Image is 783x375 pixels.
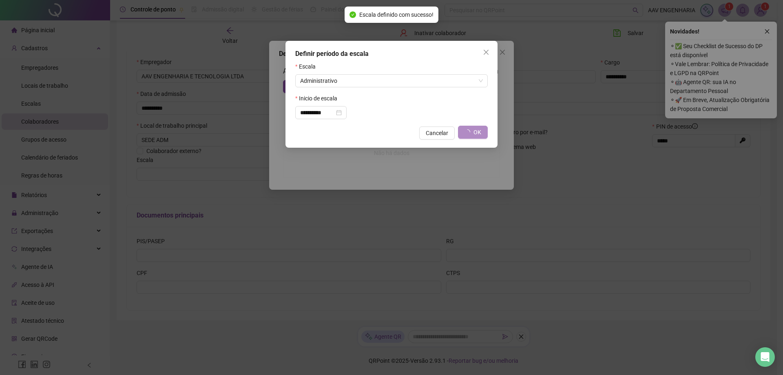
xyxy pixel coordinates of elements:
span: loading [464,129,470,135]
label: Escala [295,62,321,71]
div: Definir período da escala [295,49,488,59]
span: Escala definido com sucesso! [359,10,434,19]
span: close [483,49,489,55]
button: Close [480,46,493,59]
button: Cancelar [419,126,455,140]
span: Cancelar [426,129,448,138]
label: Inicio de escala [295,94,343,103]
button: OK [458,126,488,139]
span: OK [473,128,481,137]
div: Open Intercom Messenger [755,347,775,367]
span: check-circle [349,11,356,18]
span: Administrativo [300,75,483,87]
